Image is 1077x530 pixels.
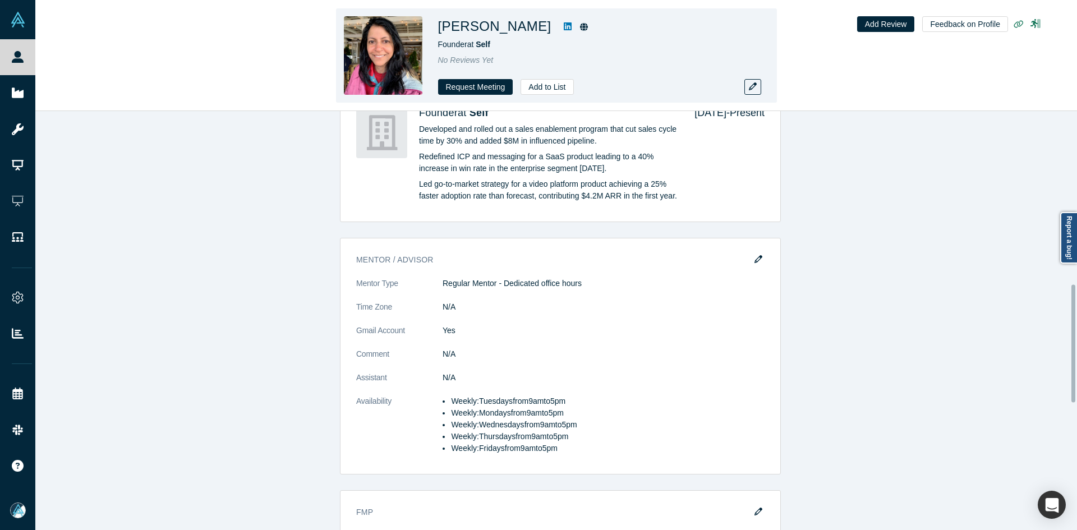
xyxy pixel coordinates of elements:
[476,40,490,49] a: Self
[419,151,679,174] p: Redefined ICP and messaging for a SaaS product leading to a 40% increase in win rate in the enter...
[10,503,26,518] img: Mia Scott's Account
[10,12,26,27] img: Alchemist Vault Logo
[419,123,679,147] p: Developed and rolled out a sales enablement program that cut sales cycle time by 30% and added $8...
[356,395,443,466] dt: Availability
[443,278,765,289] dd: Regular Mentor - Dedicated office hours
[356,506,749,518] h3: FMP
[922,16,1008,32] button: Feedback on Profile
[451,443,765,454] li: Weekly: Fridays from 9am to 5pm
[356,348,443,372] dt: Comment
[679,107,765,206] div: [DATE] - Present
[857,16,915,32] button: Add Review
[521,79,573,95] button: Add to List
[451,407,765,419] li: Weekly: Mondays from 9am to 5pm
[443,348,765,360] dd: N/A
[419,178,679,202] p: Led go-to-market strategy for a video platform product achieving a 25% faster adoption rate than ...
[470,107,489,118] a: Self
[419,107,679,119] h4: Founder at
[438,79,513,95] button: Request Meeting
[443,301,765,313] dd: N/A
[356,325,443,348] dt: Gmail Account
[451,431,765,443] li: Weekly: Thursdays from 9am to 5pm
[438,56,494,64] span: No Reviews Yet
[443,325,765,337] dd: Yes
[443,372,765,384] dd: N/A
[356,301,443,325] dt: Time Zone
[1060,212,1077,264] a: Report a bug!
[356,372,443,395] dt: Assistant
[451,419,765,431] li: Weekly: Wednesdays from 9am to 5pm
[438,40,490,49] span: Founder at
[356,278,443,301] dt: Mentor Type
[451,395,765,407] li: Weekly: Tuesdays from 9am to 5pm
[438,16,551,36] h1: [PERSON_NAME]
[356,254,749,266] h3: Mentor / Advisor
[344,16,422,95] img: Mina Rath's Profile Image
[356,107,407,158] img: Self's Logo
